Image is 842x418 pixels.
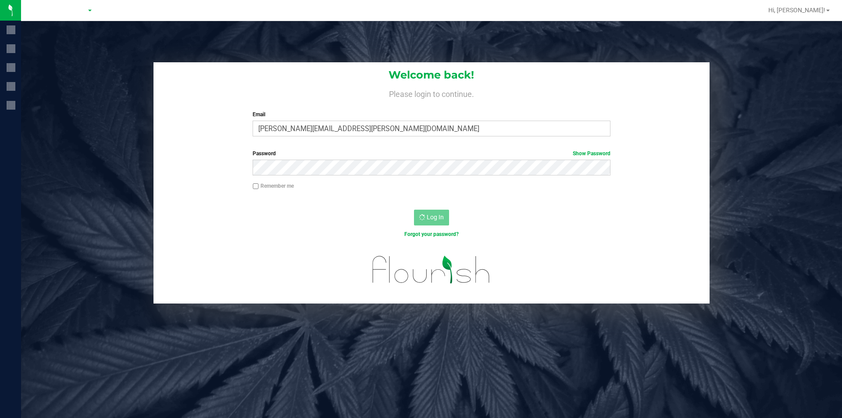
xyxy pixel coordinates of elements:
[253,183,259,189] input: Remember me
[253,182,294,190] label: Remember me
[153,69,710,81] h1: Welcome back!
[404,231,459,237] a: Forgot your password?
[153,88,710,98] h4: Please login to continue.
[573,150,610,157] a: Show Password
[414,210,449,225] button: Log In
[253,150,276,157] span: Password
[768,7,825,14] span: Hi, [PERSON_NAME]!
[253,111,610,118] label: Email
[427,214,444,221] span: Log In
[362,247,501,292] img: flourish_logo.svg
